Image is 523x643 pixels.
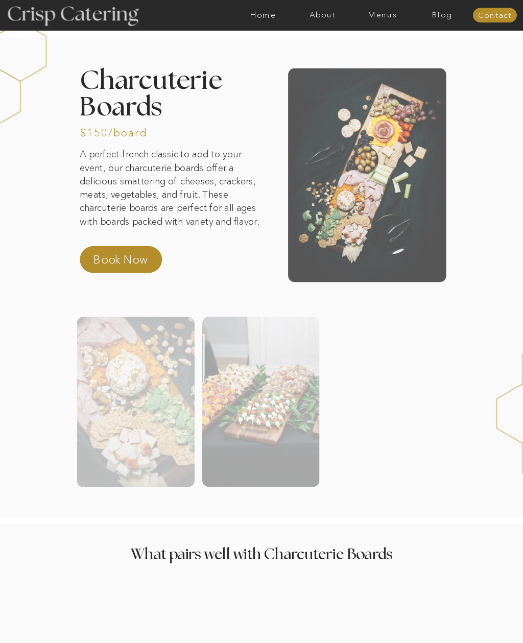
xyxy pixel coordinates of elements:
h3: $150/board [80,127,129,135]
a: Menus [352,11,412,19]
h2: What pairs well with Charcuterie Boards [100,547,423,564]
h2: Charcuterie Boards [80,68,284,91]
a: Home [233,11,293,19]
a: Blog [412,11,472,19]
a: Contact [473,11,517,20]
a: Book Now [93,252,170,273]
a: About [293,11,352,19]
p: A perfect french classic to add to your event, our charcuterie boards offer a delicious smatterin... [80,148,263,239]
